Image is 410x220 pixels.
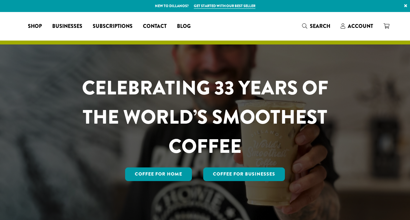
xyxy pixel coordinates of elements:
a: Shop [23,21,47,31]
a: Search [297,21,335,31]
span: Subscriptions [93,22,133,31]
a: Coffee For Businesses [203,167,285,181]
a: Coffee for Home [125,167,192,181]
h1: CELEBRATING 33 YEARS OF THE WORLD’S SMOOTHEST COFFEE [63,73,347,161]
span: Contact [143,22,167,31]
span: Search [310,22,330,30]
span: Shop [28,22,42,31]
span: Account [348,22,373,30]
span: Blog [177,22,191,31]
span: Businesses [52,22,82,31]
a: Get started with our best seller [194,3,255,9]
